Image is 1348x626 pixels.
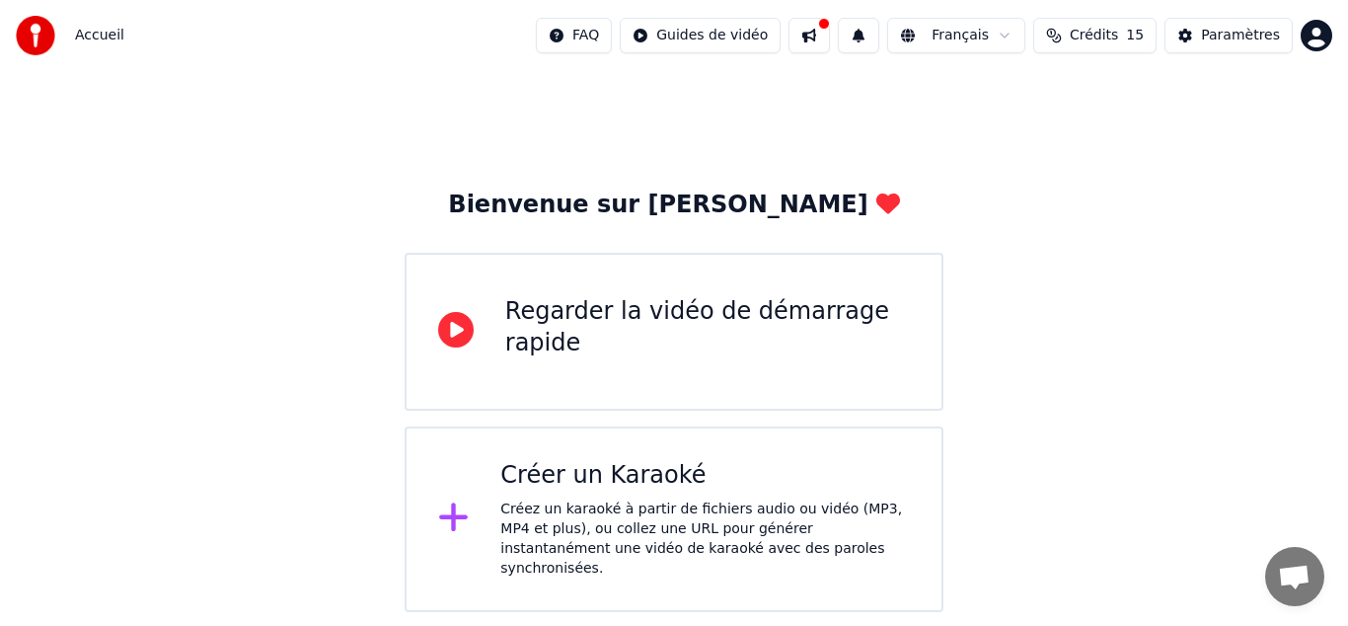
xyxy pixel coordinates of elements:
span: Crédits [1070,26,1118,45]
div: Ouvrir le chat [1265,547,1324,606]
div: Créez un karaoké à partir de fichiers audio ou vidéo (MP3, MP4 et plus), ou collez une URL pour g... [500,500,910,579]
nav: breadcrumb [75,26,124,45]
button: Paramètres [1164,18,1293,53]
div: Bienvenue sur [PERSON_NAME] [448,190,899,221]
div: Regarder la vidéo de démarrage rapide [505,296,910,359]
button: Guides de vidéo [620,18,781,53]
img: youka [16,16,55,55]
span: 15 [1126,26,1144,45]
div: Créer un Karaoké [500,460,910,492]
span: Accueil [75,26,124,45]
div: Paramètres [1201,26,1280,45]
button: Crédits15 [1033,18,1157,53]
button: FAQ [536,18,612,53]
